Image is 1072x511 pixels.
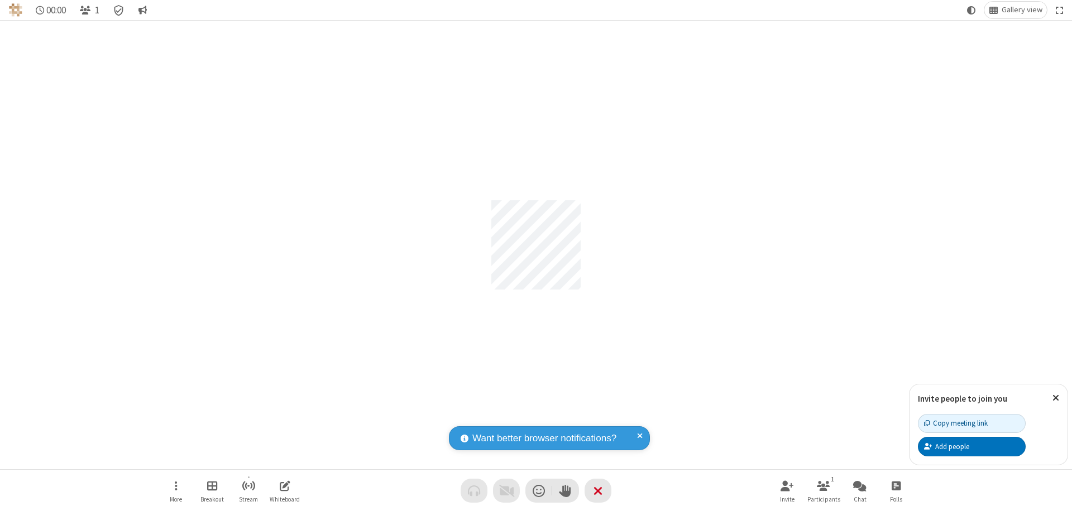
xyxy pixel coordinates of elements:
[963,2,980,18] button: Using system theme
[170,496,182,503] span: More
[879,475,913,507] button: Open poll
[95,5,99,16] span: 1
[270,496,300,503] span: Whiteboard
[918,393,1007,404] label: Invite people to join you
[890,496,902,503] span: Polls
[108,2,130,18] div: Meeting details Encryption enabled
[828,474,837,484] div: 1
[552,479,579,503] button: Raise hand
[268,475,301,507] button: Open shared whiteboard
[75,2,104,18] button: Open participant list
[780,496,795,503] span: Invite
[493,479,520,503] button: Video
[585,479,611,503] button: End or leave meeting
[461,479,487,503] button: Audio problem - check your Internet connection or call by phone
[984,2,1047,18] button: Change layout
[195,475,229,507] button: Manage Breakout Rooms
[770,475,804,507] button: Invite participants (⌘+Shift+I)
[807,496,840,503] span: Participants
[9,3,22,17] img: QA Selenium DO NOT DELETE OR CHANGE
[854,496,867,503] span: Chat
[133,2,151,18] button: Conversation
[31,2,71,18] div: Timer
[843,475,877,507] button: Open chat
[918,437,1026,456] button: Add people
[525,479,552,503] button: Send a reaction
[1044,384,1068,412] button: Close popover
[159,475,193,507] button: Open menu
[239,496,258,503] span: Stream
[200,496,224,503] span: Breakout
[807,475,840,507] button: Open participant list
[924,418,988,428] div: Copy meeting link
[472,431,616,446] span: Want better browser notifications?
[46,5,66,16] span: 00:00
[1051,2,1068,18] button: Fullscreen
[918,414,1026,433] button: Copy meeting link
[1002,6,1042,15] span: Gallery view
[232,475,265,507] button: Start streaming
